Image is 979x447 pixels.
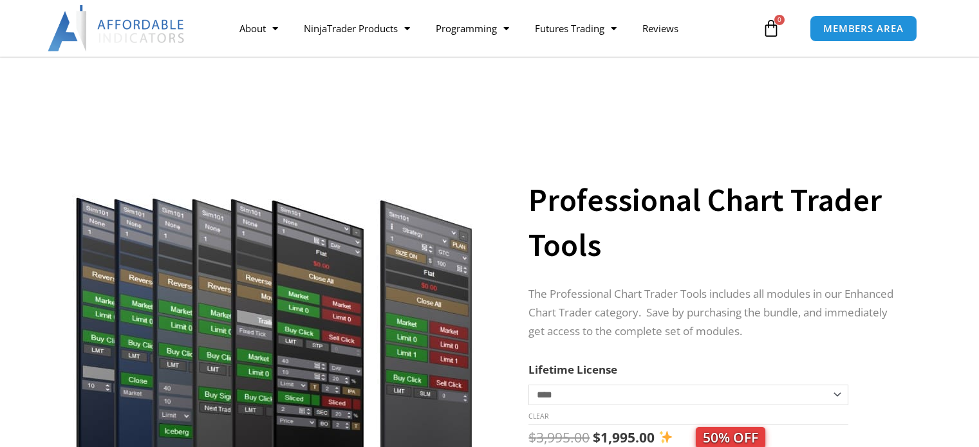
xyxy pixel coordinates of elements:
[528,285,904,341] p: The Professional Chart Trader Tools includes all modules in our Enhanced Chart Trader category. S...
[528,428,590,446] bdi: 3,995.00
[629,14,691,43] a: Reviews
[810,15,917,42] a: MEMBERS AREA
[291,14,423,43] a: NinjaTrader Products
[823,24,904,33] span: MEMBERS AREA
[48,5,186,51] img: LogoAI | Affordable Indicators – NinjaTrader
[522,14,629,43] a: Futures Trading
[528,178,904,268] h1: Professional Chart Trader Tools
[528,428,536,446] span: $
[423,14,522,43] a: Programming
[593,428,655,446] bdi: 1,995.00
[593,428,601,446] span: $
[743,10,799,47] a: 0
[528,362,617,377] label: Lifetime License
[528,412,548,421] a: Clear options
[659,430,673,444] img: ✨
[227,14,291,43] a: About
[774,15,785,25] span: 0
[227,14,759,43] nav: Menu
